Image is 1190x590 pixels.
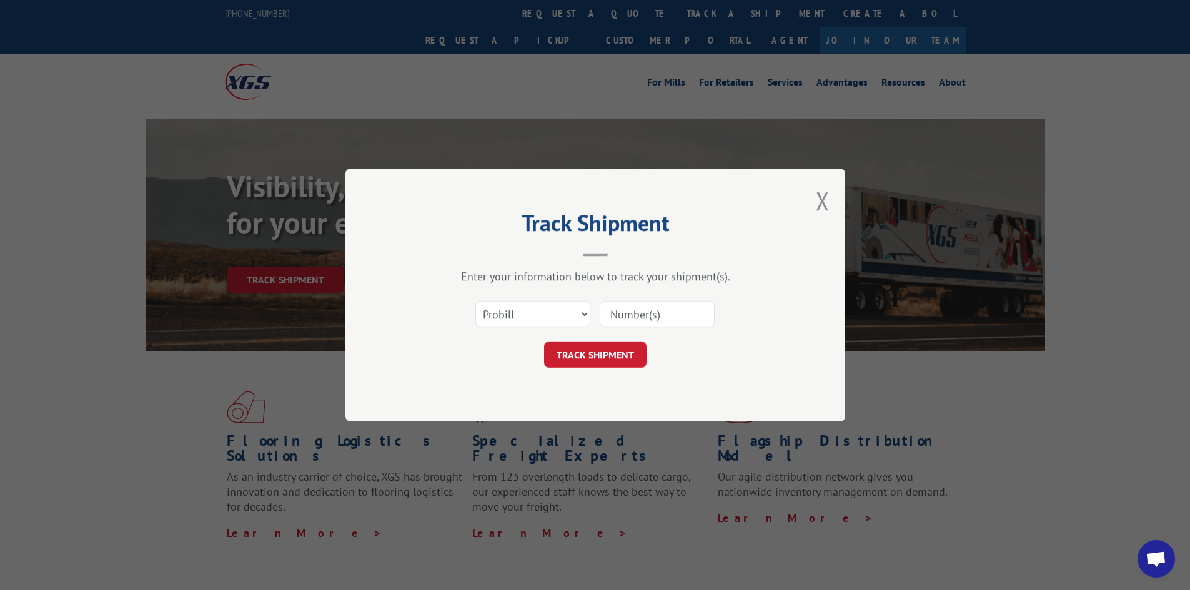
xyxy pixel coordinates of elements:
button: TRACK SHIPMENT [544,342,647,368]
div: Enter your information below to track your shipment(s). [408,269,783,283]
input: Number(s) [600,301,715,327]
div: Open chat [1138,540,1175,578]
button: Close modal [816,184,830,217]
h2: Track Shipment [408,214,783,238]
